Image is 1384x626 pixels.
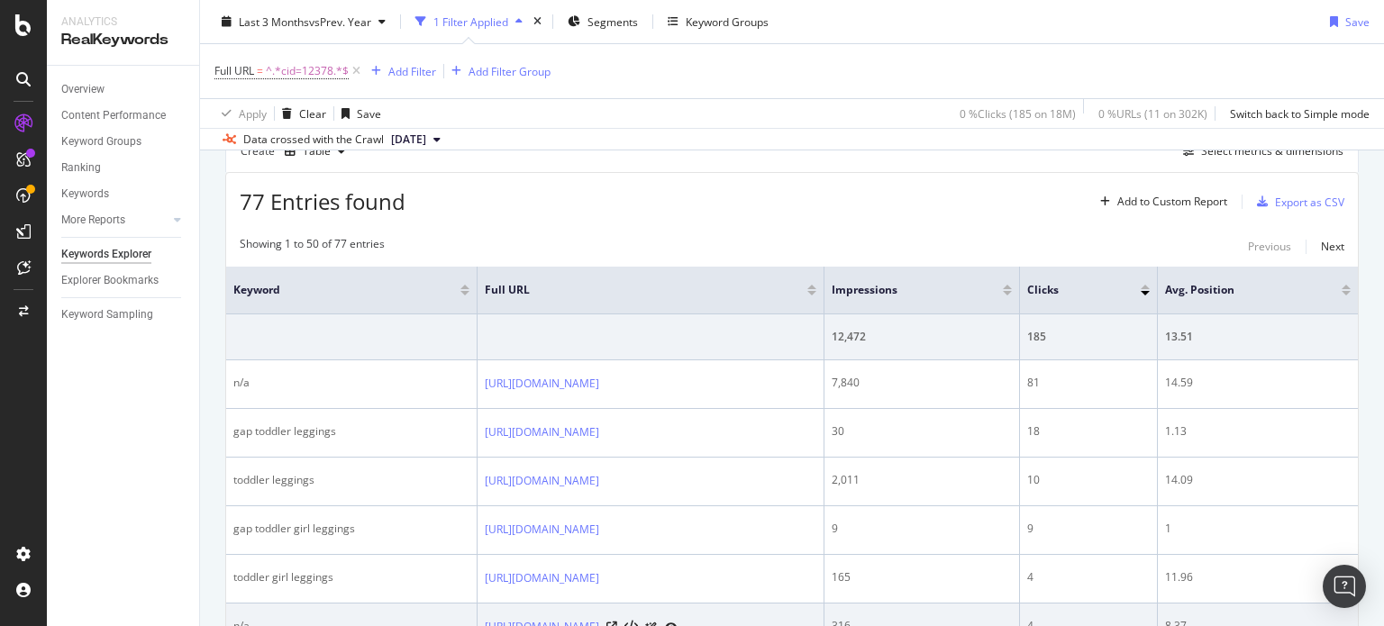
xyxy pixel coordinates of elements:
div: Keyword Sampling [61,305,153,324]
div: Analytics [61,14,185,30]
a: Ranking [61,159,187,177]
div: times [530,13,545,31]
div: Previous [1248,239,1291,254]
div: 14.59 [1165,375,1351,391]
button: Clear [275,99,326,128]
div: 9 [1027,521,1150,537]
div: Keywords Explorer [61,245,151,264]
button: Next [1321,236,1344,258]
button: Last 3 MonthsvsPrev. Year [214,7,393,36]
span: 2025 Aug. 13th [391,132,426,148]
div: Export as CSV [1275,195,1344,210]
button: Previous [1248,236,1291,258]
div: More Reports [61,211,125,230]
a: [URL][DOMAIN_NAME] [485,521,599,539]
a: Keywords Explorer [61,245,187,264]
span: Keyword [233,282,433,298]
button: Save [334,99,381,128]
span: Impressions [832,282,976,298]
div: 4 [1027,569,1150,585]
button: [DATE] [384,129,448,150]
a: [URL][DOMAIN_NAME] [485,375,599,393]
button: Segments [560,7,645,36]
div: 185 [1027,329,1150,345]
div: n/a [233,375,469,391]
span: vs Prev. Year [309,14,371,29]
div: Overview [61,80,105,99]
div: Content Performance [61,106,166,125]
button: Apply [214,99,267,128]
div: 13.51 [1165,329,1351,345]
div: 0 % Clicks ( 185 on 18M ) [960,105,1076,121]
div: 14.09 [1165,472,1351,488]
button: Add Filter Group [444,60,551,82]
span: Clicks [1027,282,1114,298]
div: Keyword Groups [686,14,769,29]
div: Explorer Bookmarks [61,271,159,290]
div: 9 [832,521,1012,537]
a: Keyword Groups [61,132,187,151]
div: 30 [832,423,1012,440]
div: Next [1321,239,1344,254]
div: Add to Custom Report [1117,196,1227,207]
div: 2,011 [832,472,1012,488]
span: Last 3 Months [239,14,309,29]
div: 18 [1027,423,1150,440]
a: [URL][DOMAIN_NAME] [485,423,599,441]
a: More Reports [61,211,168,230]
a: [URL][DOMAIN_NAME] [485,569,599,587]
div: toddler girl leggings [233,569,469,585]
div: Showing 1 to 50 of 77 entries [240,236,385,258]
button: Table [278,137,352,166]
a: Keyword Sampling [61,305,187,324]
span: Full URL [485,282,780,298]
div: Add Filter [388,63,436,78]
div: Ranking [61,159,101,177]
div: 165 [832,569,1012,585]
button: Switch back to Simple mode [1223,99,1370,128]
div: Create [241,137,352,166]
button: 1 Filter Applied [408,7,530,36]
div: Save [1345,14,1370,29]
span: 77 Entries found [240,186,405,216]
div: Switch back to Simple mode [1230,105,1370,121]
div: Data crossed with the Crawl [243,132,384,148]
div: Keywords [61,185,109,204]
div: 81 [1027,375,1150,391]
div: 1.13 [1165,423,1351,440]
button: Keyword Groups [660,7,776,36]
button: Add to Custom Report [1093,187,1227,216]
div: RealKeywords [61,30,185,50]
div: 7,840 [832,375,1012,391]
div: Apply [239,105,267,121]
div: Clear [299,105,326,121]
div: gap toddler leggings [233,423,469,440]
div: Open Intercom Messenger [1323,565,1366,608]
a: Keywords [61,185,187,204]
button: Select metrics & dimensions [1176,141,1343,162]
a: Content Performance [61,106,187,125]
button: Export as CSV [1250,187,1344,216]
div: gap toddler girl leggings [233,521,469,537]
div: 1 Filter Applied [433,14,508,29]
div: 0 % URLs ( 11 on 302K ) [1098,105,1207,121]
div: 10 [1027,472,1150,488]
span: ^.*cid=12378.*$ [266,59,349,84]
button: Add Filter [364,60,436,82]
div: 12,472 [832,329,1012,345]
div: Keyword Groups [61,132,141,151]
div: 11.96 [1165,569,1351,585]
span: Full URL [214,63,254,78]
div: Save [357,105,381,121]
div: Table [303,146,331,157]
span: Segments [587,14,638,29]
div: Select metrics & dimensions [1201,143,1343,159]
button: Save [1323,7,1370,36]
span: Avg. Position [1165,282,1315,298]
a: Explorer Bookmarks [61,271,187,290]
a: Overview [61,80,187,99]
a: [URL][DOMAIN_NAME] [485,472,599,490]
div: 1 [1165,521,1351,537]
div: toddler leggings [233,472,469,488]
span: = [257,63,263,78]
